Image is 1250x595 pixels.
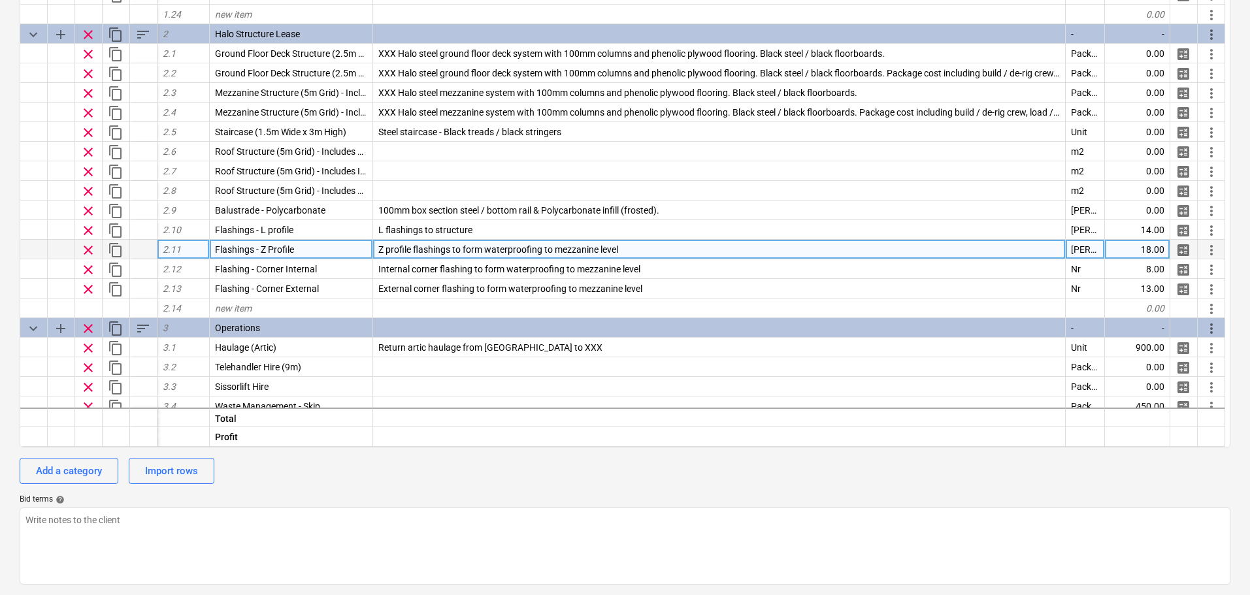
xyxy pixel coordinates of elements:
[1066,122,1105,142] div: Unit
[1176,203,1191,219] span: Manage detailed breakdown for the row
[215,323,260,333] span: Operations
[163,264,181,274] span: 2.12
[1204,321,1219,336] span: More actions
[1204,262,1219,278] span: More actions
[1105,279,1170,298] div: 13.00
[1176,184,1191,199] span: Manage detailed breakdown for the row
[1105,24,1170,44] div: -
[1066,181,1105,201] div: m2
[210,408,373,427] div: Total
[1066,357,1105,377] div: Package
[1176,379,1191,395] span: Manage detailed breakdown for the row
[1066,201,1105,220] div: [PERSON_NAME]
[1066,377,1105,396] div: Package
[1176,399,1191,415] span: Manage detailed breakdown for the row
[1204,144,1219,160] span: More actions
[1204,379,1219,395] span: More actions
[378,225,472,235] span: L flashings to structure
[80,27,96,42] span: Remove row
[1176,144,1191,160] span: Manage detailed breakdown for the row
[215,68,554,78] span: Ground Floor Deck Structure (2.5m Grid) - Includes 21mm Phenolic Plywood flooring
[215,264,317,274] span: Flashing - Corner Internal
[145,462,198,479] div: Import rows
[163,107,176,118] span: 2.4
[135,27,151,42] span: Sort rows within category
[1204,164,1219,180] span: More actions
[1105,201,1170,220] div: 0.00
[378,342,602,353] span: Return artic haulage from Shrewsbury to XXX
[108,281,123,297] span: Duplicate row
[80,321,96,336] span: Remove row
[1066,44,1105,63] div: Package
[378,283,642,294] span: External corner flashing to form waterproofing to mezzanine level
[163,323,168,333] span: 3
[1204,46,1219,62] span: More actions
[1176,262,1191,278] span: Manage detailed breakdown for the row
[215,283,319,294] span: Flashing - Corner External
[1176,340,1191,356] span: Manage detailed breakdown for the row
[1066,338,1105,357] div: Unit
[108,144,123,160] span: Duplicate row
[1176,360,1191,376] span: Manage detailed breakdown for the row
[1176,242,1191,258] span: Manage detailed breakdown for the row
[108,105,123,121] span: Duplicate row
[1105,240,1170,259] div: 18.00
[1176,164,1191,180] span: Manage detailed breakdown for the row
[20,494,1230,505] div: Bid terms
[1176,281,1191,297] span: Manage detailed breakdown for the row
[1204,301,1219,317] span: More actions
[80,144,96,160] span: Remove row
[1066,279,1105,298] div: Nr
[378,88,857,98] span: XXX Halo steel mezzanine system with 100mm columns and phenolic plywood flooring. Black steel / b...
[80,379,96,395] span: Remove row
[163,9,181,20] span: 1.24
[1204,184,1219,199] span: More actions
[1204,399,1219,415] span: More actions
[215,244,294,255] span: Flashings - Z Profile
[1204,7,1219,23] span: More actions
[1066,161,1105,181] div: m2
[1066,318,1105,338] div: -
[20,458,118,484] button: Add a category
[80,164,96,180] span: Remove row
[108,340,123,356] span: Duplicate row
[1204,125,1219,140] span: More actions
[1204,223,1219,238] span: More actions
[163,146,176,157] span: 2.6
[108,242,123,258] span: Duplicate row
[1105,377,1170,396] div: 0.00
[1105,396,1170,416] div: 450.00
[1204,360,1219,376] span: More actions
[108,27,123,42] span: Duplicate category
[129,458,214,484] button: Import rows
[215,303,252,314] span: new item
[378,127,561,137] span: Steel staircase - Black treads / black stringers
[378,244,618,255] span: Z profile flashings to form waterproofing to mezzanine level
[163,68,176,78] span: 2.2
[108,262,123,278] span: Duplicate row
[1105,5,1170,24] div: 0.00
[1176,86,1191,101] span: Manage detailed breakdown for the row
[1066,142,1105,161] div: m2
[80,66,96,82] span: Remove row
[36,462,102,479] div: Add a category
[80,399,96,415] span: Remove row
[215,401,320,411] span: Waste Management - Skip
[1105,259,1170,279] div: 8.00
[80,105,96,121] span: Remove row
[80,360,96,376] span: Remove row
[1105,181,1170,201] div: 0.00
[108,379,123,395] span: Duplicate row
[163,205,176,216] span: 2.9
[1066,83,1105,103] div: Package
[215,185,487,196] span: Roof Structure (5m Grid) - Includes Phenolic Ply & EPDM Membrane
[53,27,69,42] span: Add sub category to row
[163,29,168,39] span: 2
[1176,46,1191,62] span: Manage detailed breakdown for the row
[108,360,123,376] span: Duplicate row
[163,342,176,353] span: 3.1
[378,264,640,274] span: Internal corner flashing to form waterproofing to mezzanine level
[80,46,96,62] span: Remove row
[1105,122,1170,142] div: 0.00
[25,27,41,42] span: Collapse category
